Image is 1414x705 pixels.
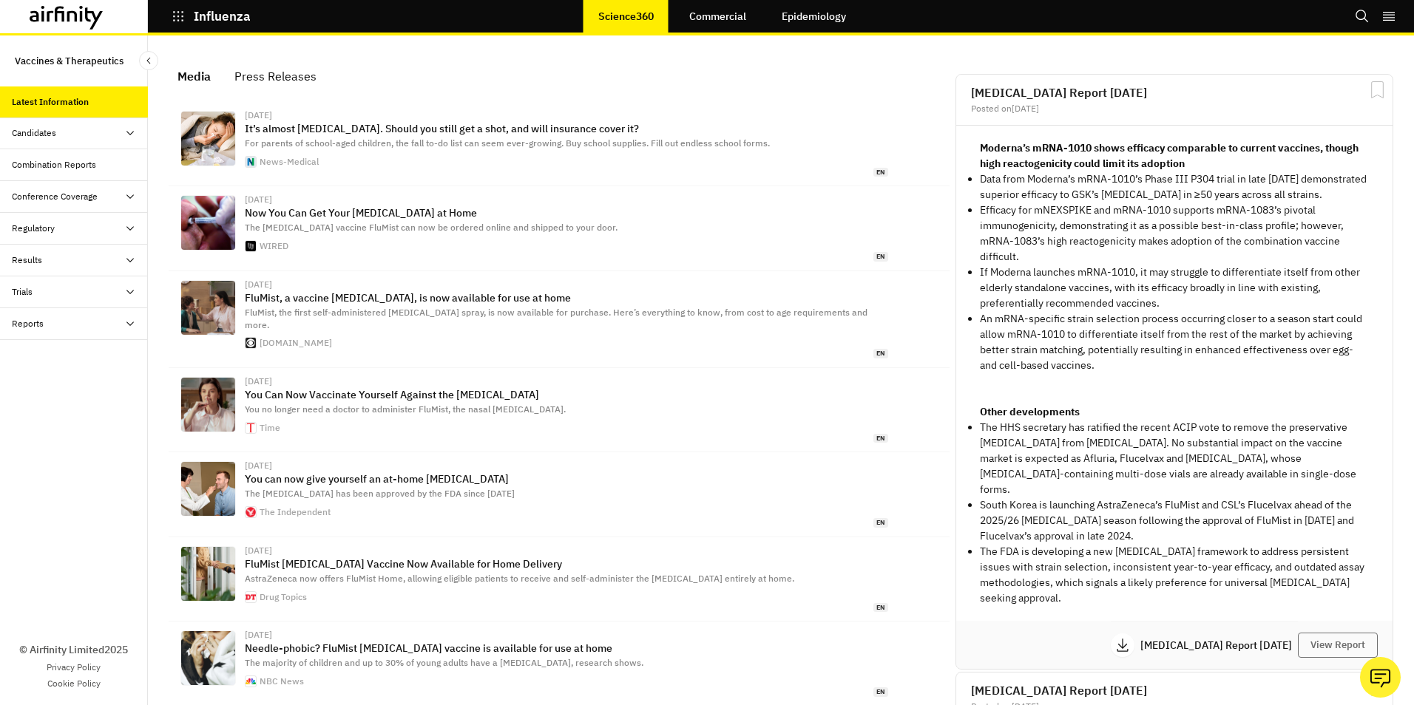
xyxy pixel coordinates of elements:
[19,642,128,658] p: © Airfinity Limited 2025
[246,338,256,348] img: icon-192x192.png
[245,377,888,386] div: [DATE]
[971,86,1378,98] h2: [MEDICAL_DATA] Report [DATE]
[181,462,235,516] img: GettyImages-455487504.jpeg
[47,677,101,690] a: Cookie Policy
[169,537,950,621] a: [DATE]FluMist [MEDICAL_DATA] Vaccine Now Available for Home DeliveryAstraZeneca now offers FluMis...
[1355,4,1370,29] button: Search
[181,547,235,601] img: 983292693d431fe4eee7b872ec7815c255f55331-8256x5504.jpg
[245,558,888,570] p: FluMist [MEDICAL_DATA] Vaccine Now Available for Home Delivery
[246,157,256,167] img: favicon-96x96.png
[246,592,256,602] img: favicon.ico
[139,51,158,70] button: Close Sidebar
[873,168,888,177] span: en
[980,311,1369,373] p: An mRNA-specific strain selection process occurring closer to a season start could allow mRNA-101...
[245,280,888,289] div: [DATE]
[12,285,33,299] div: Trials
[169,102,950,186] a: [DATE]It’s almost [MEDICAL_DATA]. Should you still get a shot, and will insurance cover it?For pa...
[245,461,888,470] div: [DATE]
[980,420,1369,497] p: The HHS secretary has ratified the recent ACIP vote to remove the preservative [MEDICAL_DATA] fro...
[172,4,251,29] button: Influenza
[12,317,44,330] div: Reports
[245,222,618,233] span: The [MEDICAL_DATA] vaccine FluMist can now be ordered online and shipped to your door.
[181,281,235,335] img: astr-a918912-4c.jpg
[260,677,304,686] div: NBC News
[245,546,888,555] div: [DATE]
[873,687,888,697] span: en
[980,171,1369,202] p: Data from Moderna’s mRNA-1010’s Phase III P304 trial in late [DATE] demonstrated superior efficac...
[245,137,770,149] span: For parents of school-aged children, the fall to-do list can seem ever-growing. Buy school suppli...
[873,349,888,358] span: en
[181,112,235,166] img: Sick_Woman.Flu.Woman_Caught_Cold._Sneezing_into_Tissue._Headache._Virus_.Medicines_-_Subbotina_An...
[169,452,950,537] a: [DATE]You can now give yourself an at-home [MEDICAL_DATA]The [MEDICAL_DATA] has been approved by ...
[873,252,888,262] span: en
[245,473,888,485] p: You can now give yourself an at-home [MEDICAL_DATA]
[260,423,280,432] div: Time
[12,190,98,203] div: Conference Coverage
[245,111,888,120] div: [DATE]
[12,158,96,171] div: Combination Reports
[181,631,235,685] img: 250814-child-sock-flu-se-406p-9ef962.jpg
[598,10,654,22] p: Science360
[971,104,1378,113] div: Posted on [DATE]
[181,196,235,250] img: GettyImages-91956286.jpg
[980,544,1369,606] p: The FDA is developing a new [MEDICAL_DATA] framework to address persistent issues with strain sel...
[245,123,888,134] p: It’s almost [MEDICAL_DATA]. Should you still get a shot, and will insurance cover it?
[245,195,888,204] div: [DATE]
[245,307,867,330] span: FluMist, the first self-administered [MEDICAL_DATA] spray, is now available for purchase. Here’s ...
[245,207,888,219] p: Now You Can Get Your [MEDICAL_DATA] at Home
[1360,657,1401,698] button: Ask our analysts
[245,657,643,668] span: The majority of children and up to 30% of young adults have a [MEDICAL_DATA], research shows.
[980,497,1369,544] p: South Korea is launching AstraZeneca’s FluMist and CSL’s Flucelvax ahead of the 2025/26 [MEDICAL_...
[260,508,331,517] div: The Independent
[12,126,56,140] div: Candidates
[245,292,888,304] p: FluMist, a vaccine [MEDICAL_DATA], is now available for use at home
[12,253,42,267] div: Results
[194,10,251,23] p: Influenza
[245,488,515,499] span: The [MEDICAL_DATA] has been approved by the FDA since [DATE]
[47,661,101,674] a: Privacy Policy
[245,642,888,654] p: Needle-phobic? FluMist [MEDICAL_DATA] vaccine is available for use at home
[169,368,950,452] a: [DATE]You Can Now Vaccinate Yourself Against the [MEDICAL_DATA]You no longer need a doctor to adm...
[12,95,89,109] div: Latest Information
[245,403,566,415] span: You no longer need a doctor to administer FluMist, the nasal [MEDICAL_DATA].
[181,378,235,432] img: ASTR_A918468_RGB.png
[873,603,888,613] span: en
[980,405,1080,418] strong: Other developments
[245,573,794,584] span: AstraZeneca now offers FluMist Home, allowing eligible patients to receive and self-administer th...
[246,241,256,251] img: favicon.ico
[873,518,888,528] span: en
[246,423,256,433] img: android-chrome-192x192.png
[873,434,888,443] span: en
[169,271,950,368] a: [DATE]FluMist, a vaccine [MEDICAL_DATA], is now available for use at homeFluMist, the first self-...
[980,265,1369,311] p: If Moderna launches mRNA-1010, it may struggle to differentiate itself from other elderly standal...
[245,630,888,639] div: [DATE]
[980,141,1359,170] strong: Moderna’s mRNA-1010 shows efficacy comparable to current vaccines, though high reactogenicity cou...
[15,47,124,75] p: Vaccines & Therapeutics
[246,507,256,517] img: icon-512x512.png
[246,676,256,687] img: android-icon-192x192.png
[1140,640,1298,650] p: [MEDICAL_DATA] Report [DATE]
[971,684,1378,696] h2: [MEDICAL_DATA] Report [DATE]
[245,389,888,401] p: You Can Now Vaccinate Yourself Against the [MEDICAL_DATA]
[234,65,317,87] div: Press Releases
[980,202,1369,265] p: Efficacy for mNEXSPIKE and mRNA-1010 supports mRNA-1083’s pivotal immunogenicity, demonstrating i...
[12,222,55,235] div: Regulatory
[260,242,288,251] div: WIRED
[1298,633,1378,658] button: View Report
[260,157,319,166] div: News-Medical
[177,65,211,87] div: Media
[260,593,307,602] div: Drug Topics
[260,338,332,347] div: [DOMAIN_NAME]
[169,186,950,270] a: [DATE]Now You Can Get Your [MEDICAL_DATA] at HomeThe [MEDICAL_DATA] vaccine FluMist can now be or...
[1368,81,1387,99] svg: Bookmark Report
